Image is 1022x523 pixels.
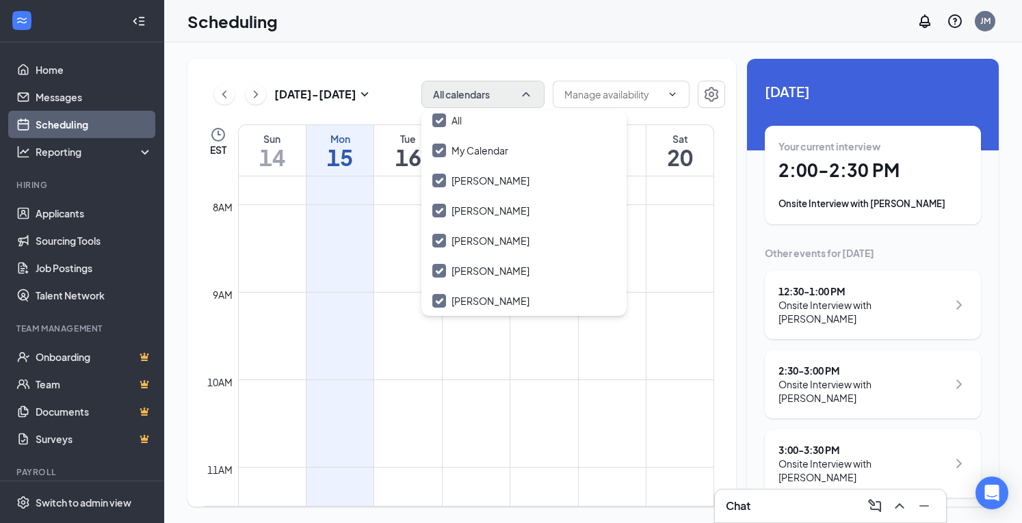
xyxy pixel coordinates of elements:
div: 9am [210,287,235,302]
svg: Clock [210,126,226,143]
button: ComposeMessage [864,495,886,517]
h3: Chat [726,498,750,513]
svg: ChevronDown [667,89,678,100]
svg: ChevronRight [951,376,967,392]
a: TeamCrown [36,371,153,398]
h1: Scheduling [187,10,278,33]
svg: Analysis [16,145,30,159]
button: Minimize [913,495,935,517]
a: Messages [36,83,153,111]
a: DocumentsCrown [36,398,153,425]
svg: ComposeMessage [867,498,883,514]
a: SurveysCrown [36,425,153,453]
a: Job Postings [36,254,153,282]
div: Onsite Interview with [PERSON_NAME] [778,377,947,405]
div: 10am [205,375,235,390]
svg: Collapse [132,14,146,28]
div: Team Management [16,323,150,334]
div: Onsite Interview with [PERSON_NAME] [778,457,947,484]
h1: 15 [306,146,374,169]
svg: ChevronRight [951,455,967,472]
a: Sourcing Tools [36,227,153,254]
a: September 14, 2025 [239,125,306,176]
a: September 16, 2025 [374,125,441,176]
svg: Minimize [916,498,932,514]
div: Mon [306,132,374,146]
a: OnboardingCrown [36,343,153,371]
button: ChevronUp [889,495,910,517]
div: Sun [239,132,306,146]
svg: ChevronUp [519,88,533,101]
a: Applicants [36,200,153,227]
div: 11am [205,462,235,477]
div: Onsite Interview with [PERSON_NAME] [778,298,947,325]
h1: 2:00 - 2:30 PM [778,159,967,182]
h1: 16 [374,146,441,169]
a: Home [36,56,153,83]
a: Talent Network [36,282,153,309]
input: Manage availability [564,87,661,102]
div: Sat [646,132,713,146]
svg: ChevronUp [891,498,908,514]
div: Switch to admin view [36,496,131,509]
svg: Settings [703,86,720,103]
div: JM [980,15,991,27]
div: 2:30 - 3:00 PM [778,364,947,377]
div: Other events for [DATE] [765,246,981,260]
button: All calendarsChevronUp [421,81,545,108]
h3: [DATE] - [DATE] [274,87,356,102]
span: [DATE] [765,81,981,102]
svg: SmallChevronDown [356,86,373,103]
svg: WorkstreamLogo [15,14,29,27]
div: Hiring [16,179,150,191]
span: EST [210,143,226,157]
div: Reporting [36,145,153,159]
button: ChevronRight [246,84,266,105]
div: Tue [374,132,441,146]
a: September 15, 2025 [306,125,374,176]
h1: 20 [646,146,713,169]
div: 8am [210,200,235,215]
a: September 20, 2025 [646,125,713,176]
svg: ChevronRight [249,86,263,103]
div: 3:00 - 3:30 PM [778,443,947,457]
svg: Notifications [917,13,933,29]
div: Your current interview [778,139,967,153]
button: ChevronLeft [214,84,235,105]
div: Onsite Interview with [PERSON_NAME] [778,197,967,211]
svg: ChevronLeft [218,86,231,103]
button: Settings [698,81,725,108]
a: Scheduling [36,111,153,138]
div: Payroll [16,466,150,478]
h1: 14 [239,146,306,169]
svg: QuestionInfo [947,13,963,29]
div: Open Intercom Messenger [975,477,1008,509]
svg: ChevronRight [951,297,967,313]
svg: Settings [16,496,30,509]
div: 12:30 - 1:00 PM [778,284,947,298]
